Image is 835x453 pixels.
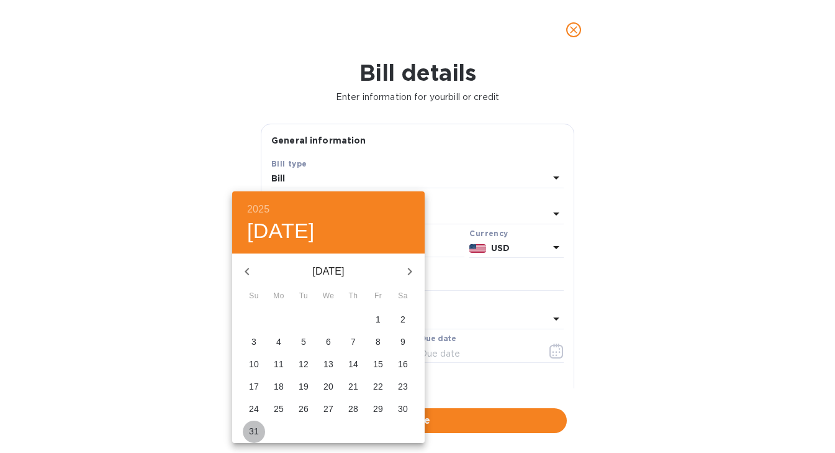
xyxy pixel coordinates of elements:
p: 11 [274,358,284,370]
p: 5 [301,336,306,348]
p: 19 [299,380,309,393]
button: 2025 [247,201,269,218]
span: Tu [292,290,315,303]
button: 24 [243,398,265,421]
button: 7 [342,331,364,354]
button: 18 [268,376,290,398]
span: Sa [392,290,414,303]
button: 11 [268,354,290,376]
button: 19 [292,376,315,398]
button: 31 [243,421,265,443]
p: 26 [299,403,309,415]
p: 13 [323,358,333,370]
button: 15 [367,354,389,376]
p: 30 [398,403,408,415]
button: 27 [317,398,340,421]
button: 3 [243,331,265,354]
p: 18 [274,380,284,393]
button: 9 [392,331,414,354]
button: 30 [392,398,414,421]
p: 8 [376,336,381,348]
p: 14 [348,358,358,370]
span: We [317,290,340,303]
p: 9 [400,336,405,348]
p: 21 [348,380,358,393]
p: 3 [251,336,256,348]
p: 22 [373,380,383,393]
p: 4 [276,336,281,348]
p: 12 [299,358,309,370]
span: Fr [367,290,389,303]
button: 12 [292,354,315,376]
button: 16 [392,354,414,376]
span: Mo [268,290,290,303]
p: [DATE] [262,264,395,279]
button: 10 [243,354,265,376]
button: 21 [342,376,364,398]
p: 23 [398,380,408,393]
p: 15 [373,358,383,370]
p: 17 [249,380,259,393]
p: 25 [274,403,284,415]
span: Su [243,290,265,303]
p: 7 [351,336,356,348]
p: 29 [373,403,383,415]
button: 5 [292,331,315,354]
button: 4 [268,331,290,354]
p: 28 [348,403,358,415]
button: 6 [317,331,340,354]
button: 17 [243,376,265,398]
button: 22 [367,376,389,398]
p: 10 [249,358,259,370]
button: 20 [317,376,340,398]
button: 2 [392,309,414,331]
button: 28 [342,398,364,421]
p: 2 [400,313,405,326]
button: 13 [317,354,340,376]
span: Th [342,290,364,303]
button: 8 [367,331,389,354]
p: 6 [326,336,331,348]
p: 27 [323,403,333,415]
button: [DATE] [247,218,315,244]
p: 16 [398,358,408,370]
button: 23 [392,376,414,398]
p: 1 [376,313,381,326]
p: 31 [249,425,259,437]
button: 14 [342,354,364,376]
button: 25 [268,398,290,421]
button: 1 [367,309,389,331]
button: 26 [292,398,315,421]
button: 29 [367,398,389,421]
p: 24 [249,403,259,415]
p: 20 [323,380,333,393]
